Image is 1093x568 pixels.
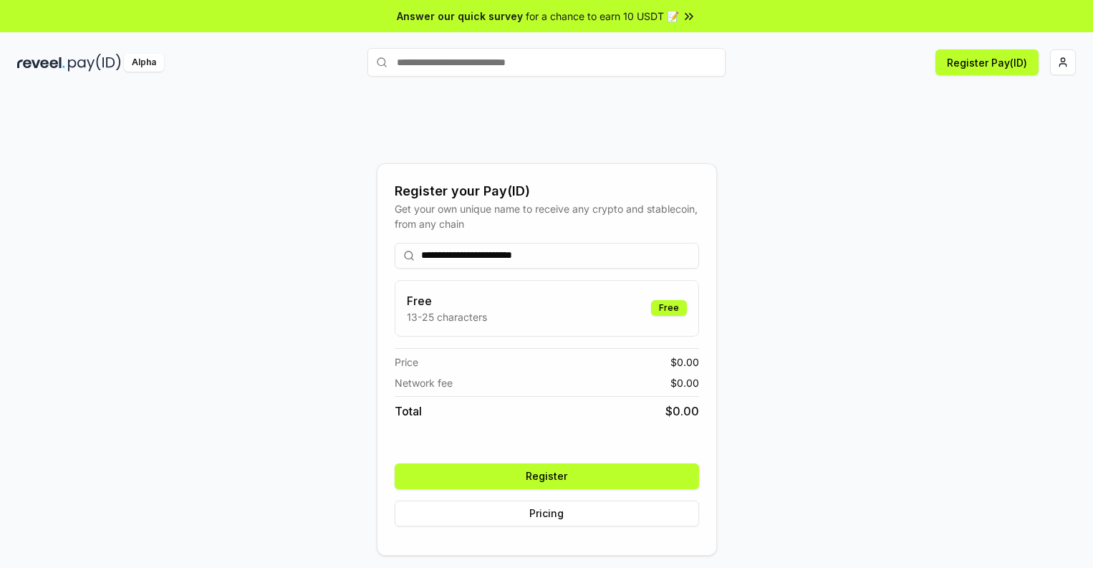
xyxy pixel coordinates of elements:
[395,403,422,420] span: Total
[665,403,699,420] span: $ 0.00
[124,54,164,72] div: Alpha
[17,54,65,72] img: reveel_dark
[935,49,1039,75] button: Register Pay(ID)
[395,375,453,390] span: Network fee
[651,300,687,316] div: Free
[395,201,699,231] div: Get your own unique name to receive any crypto and stablecoin, from any chain
[670,375,699,390] span: $ 0.00
[68,54,121,72] img: pay_id
[397,9,523,24] span: Answer our quick survey
[407,309,487,324] p: 13-25 characters
[670,355,699,370] span: $ 0.00
[526,9,679,24] span: for a chance to earn 10 USDT 📝
[395,181,699,201] div: Register your Pay(ID)
[395,463,699,489] button: Register
[407,292,487,309] h3: Free
[395,501,699,526] button: Pricing
[395,355,418,370] span: Price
